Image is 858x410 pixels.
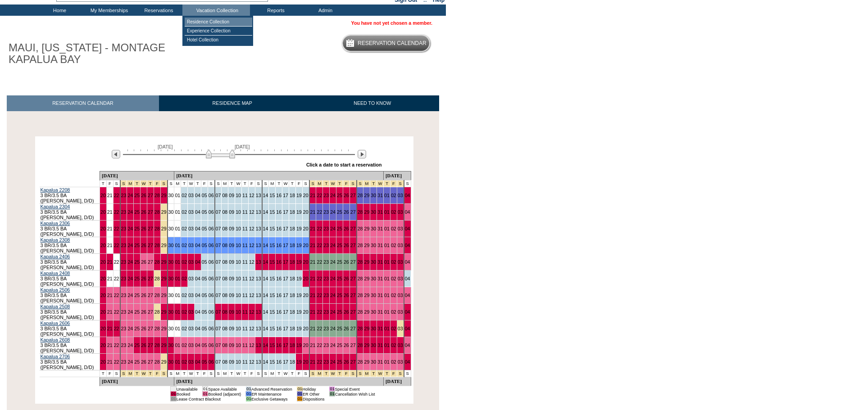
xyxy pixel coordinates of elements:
a: 22 [114,209,119,215]
a: 06 [209,193,214,198]
a: 02 [182,259,187,265]
a: 30 [371,209,376,215]
a: 27 [350,209,356,215]
a: 03 [398,226,403,231]
a: 23 [121,209,127,215]
a: 28 [358,243,363,248]
a: 16 [276,209,281,215]
a: 25 [337,209,342,215]
a: 14 [263,226,268,231]
a: 13 [256,276,261,281]
a: 01 [384,276,390,281]
a: 03 [188,259,194,265]
a: 21 [107,293,113,298]
a: Kapalua 2506 [41,287,70,293]
a: 20 [303,193,309,198]
a: 04 [405,209,410,215]
a: 06 [209,276,214,281]
a: 02 [182,193,187,198]
a: 09 [229,243,234,248]
a: RESIDENCE MAP [159,95,306,111]
a: 04 [405,276,410,281]
a: 27 [148,243,153,248]
a: 07 [216,209,221,215]
a: 12 [249,259,254,265]
a: 06 [209,243,214,248]
a: 04 [405,193,410,198]
a: 27 [350,193,356,198]
a: 20 [303,259,309,265]
a: Kapalua 2406 [41,254,70,259]
a: 03 [398,209,403,215]
a: 22 [317,243,322,248]
a: 27 [148,276,153,281]
a: 25 [337,226,342,231]
a: 30 [168,259,174,265]
a: 28 [154,243,160,248]
a: 29 [161,226,167,231]
a: 09 [229,209,234,215]
a: NEED TO KNOW [305,95,439,111]
a: 02 [182,209,187,215]
a: 14 [263,243,268,248]
a: 20 [100,209,106,215]
a: 11 [242,259,248,265]
a: 04 [405,259,410,265]
a: 30 [168,193,174,198]
a: 23 [323,243,329,248]
a: 07 [216,226,221,231]
a: 30 [371,243,376,248]
a: 10 [236,226,241,231]
a: 22 [114,243,119,248]
a: Kapalua 2408 [41,270,70,276]
a: 27 [148,226,153,231]
a: 21 [107,209,113,215]
a: 28 [154,209,160,215]
a: 05 [202,259,207,265]
a: 28 [358,259,363,265]
a: 19 [296,209,302,215]
a: 15 [269,276,275,281]
a: 31 [377,209,383,215]
a: 30 [371,259,376,265]
a: 20 [100,193,106,198]
a: 29 [161,276,167,281]
a: 10 [236,243,241,248]
a: 26 [344,243,349,248]
a: 19 [296,193,302,198]
a: 01 [175,209,180,215]
a: 12 [249,243,254,248]
a: 03 [398,193,403,198]
img: Previous [112,150,120,158]
a: 24 [127,209,133,215]
a: 30 [168,226,174,231]
a: 10 [236,209,241,215]
a: 17 [283,226,288,231]
img: Next [358,150,366,158]
a: 09 [229,193,234,198]
a: 09 [229,226,234,231]
a: 20 [303,243,309,248]
a: 25 [134,276,140,281]
a: 18 [290,276,295,281]
a: 08 [222,193,227,198]
a: 24 [127,259,133,265]
a: 17 [283,259,288,265]
a: 29 [161,243,167,248]
a: 19 [296,276,302,281]
a: 08 [222,276,227,281]
a: 18 [290,209,295,215]
a: 07 [216,243,221,248]
a: 14 [263,209,268,215]
a: 28 [154,226,160,231]
a: 04 [195,276,200,281]
a: 04 [195,243,200,248]
a: 29 [364,243,369,248]
a: 09 [229,259,234,265]
a: 18 [290,193,295,198]
a: 28 [358,209,363,215]
a: 02 [391,243,396,248]
a: 29 [161,193,167,198]
a: 23 [121,243,127,248]
a: 23 [121,259,127,265]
